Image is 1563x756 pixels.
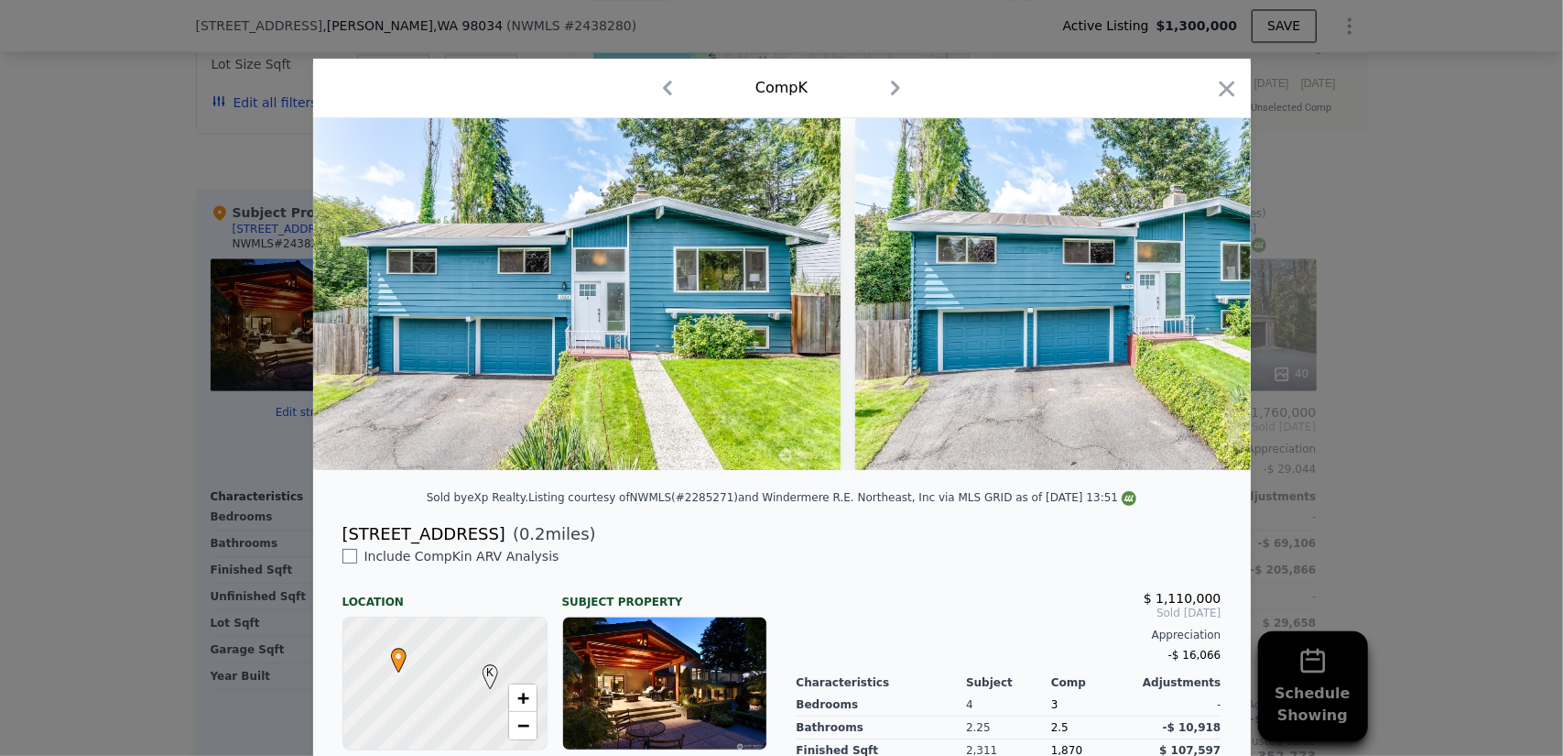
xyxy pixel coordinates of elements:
[966,675,1051,690] div: Subject
[797,628,1221,642] div: Appreciation
[1144,591,1221,606] span: $ 1,110,000
[797,606,1221,620] span: Sold [DATE]
[562,580,767,609] div: Subject Property
[519,524,546,543] span: 0.2
[1051,675,1136,690] div: Comp
[1168,649,1221,662] span: -$ 16,066
[516,686,528,709] span: +
[386,642,411,670] span: •
[478,664,489,675] div: K
[505,521,596,547] span: ( miles)
[427,491,528,504] div: Sold by eXp Realty .
[478,664,503,681] span: K
[342,521,505,547] div: [STREET_ADDRESS]
[509,685,537,712] a: Zoom in
[797,675,967,690] div: Characteristics
[357,549,567,564] span: Include Comp K in ARV Analysis
[966,694,1051,717] div: 4
[797,694,967,717] div: Bedrooms
[797,717,967,740] div: Bathrooms
[342,580,548,609] div: Location
[386,648,397,659] div: •
[528,491,1136,504] div: Listing courtesy of NWMLS (#2285271) and Windermere R.E. Northeast, Inc via MLS GRID as of [DATE]...
[509,712,537,740] a: Zoom out
[1136,675,1221,690] div: Adjustments
[1122,491,1136,506] img: NWMLS Logo
[1136,694,1221,717] div: -
[855,118,1383,470] img: Property Img
[1051,698,1058,711] span: 3
[516,714,528,737] span: −
[313,118,841,470] img: Property Img
[966,717,1051,740] div: 2.25
[1051,717,1136,740] div: 2.5
[755,77,808,99] div: Comp K
[1163,721,1221,734] span: -$ 10,918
